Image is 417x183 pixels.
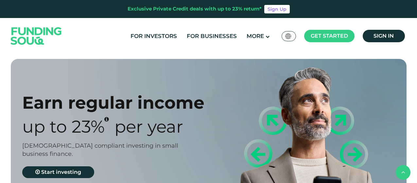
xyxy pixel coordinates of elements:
[22,166,94,178] a: Start investing
[104,117,109,122] i: 23% IRR (expected) ~ 15% Net yield (expected)
[128,5,262,13] div: Exclusive Private Credit deals with up to 23% return*
[363,30,405,42] a: Sign in
[264,5,290,13] a: Sign Up
[22,92,220,113] div: Earn regular income
[311,33,348,39] span: Get started
[114,116,183,137] span: Per Year
[374,33,394,39] span: Sign in
[4,20,68,53] img: Logo
[247,33,264,39] span: More
[22,116,105,137] span: Up to 23%
[22,142,178,157] span: [DEMOGRAPHIC_DATA] compliant investing in small business finance.
[41,169,81,175] span: Start investing
[285,33,291,39] img: SA Flag
[129,31,179,42] a: For Investors
[185,31,238,42] a: For Businesses
[396,165,410,180] button: back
